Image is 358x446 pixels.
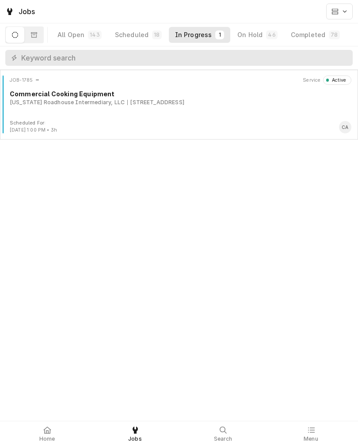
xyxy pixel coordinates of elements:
[179,423,267,444] a: Search
[303,77,320,84] div: Object Extra Context Header
[4,89,354,106] div: Card Body
[217,31,222,38] div: 1
[339,121,351,133] div: Caleb Anderson's Avatar
[339,121,351,133] div: Card Footer Primary Content
[323,76,351,84] div: Object Status
[90,31,99,38] div: 143
[91,423,179,444] a: Jobs
[214,435,232,442] span: Search
[331,31,338,38] div: 78
[21,50,348,66] input: Keyword search
[10,77,33,84] div: Object ID
[127,98,184,106] div: Object Subtext Secondary
[4,120,354,134] div: Card Footer
[4,76,354,84] div: Card Header
[268,31,275,38] div: 46
[10,120,57,127] div: Object Extra Context Footer Label
[267,423,354,444] a: Menu
[10,98,351,106] div: Object Subtext
[154,31,160,38] div: 18
[329,77,346,84] div: Active
[10,76,40,84] div: Card Header Primary Content
[10,98,125,106] div: Object Subtext Primary
[291,30,325,39] div: Completed
[57,30,84,39] div: All Open
[39,435,55,442] span: Home
[175,30,212,39] div: In Progress
[304,435,318,442] span: Menu
[303,76,351,84] div: Card Header Secondary Content
[10,120,57,134] div: Card Footer Extra Context
[4,423,91,444] a: Home
[10,89,351,98] div: Object Title
[10,127,57,134] div: Object Extra Context Footer Value
[10,127,57,133] span: [DATE] 1:00 PM • 3h
[128,435,142,442] span: Jobs
[339,121,351,133] div: CA
[237,30,263,39] div: On Hold
[115,30,149,39] div: Scheduled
